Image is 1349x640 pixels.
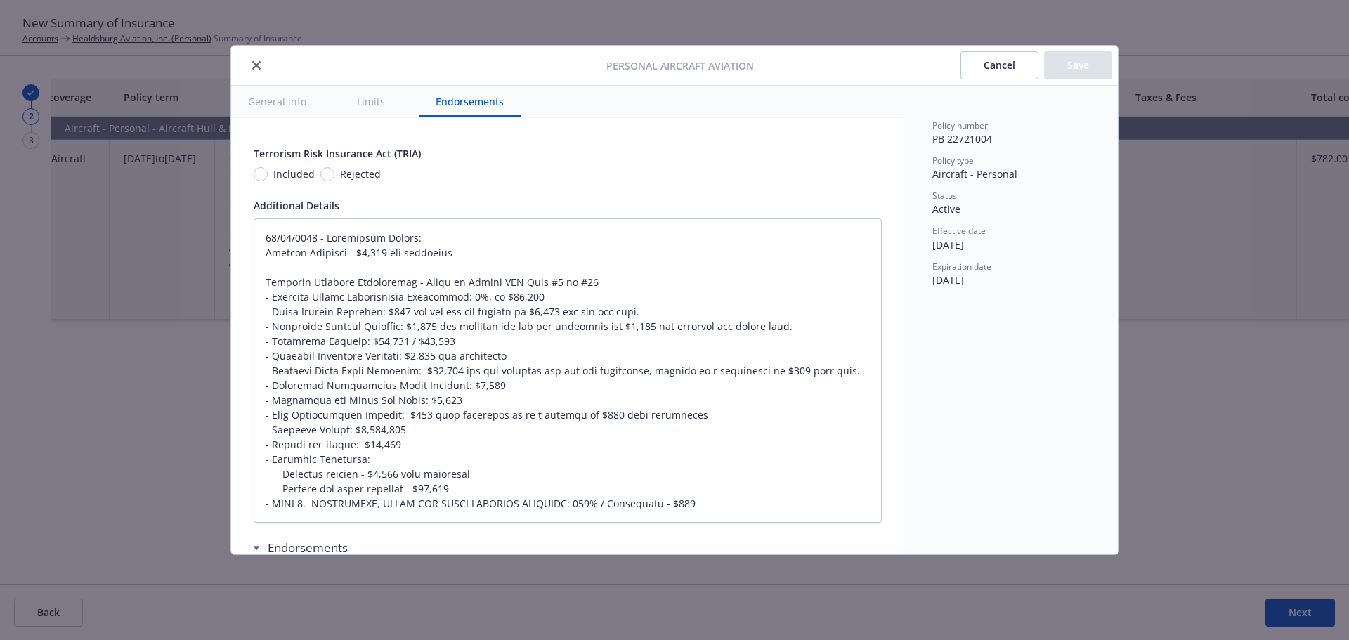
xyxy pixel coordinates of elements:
[340,166,381,181] span: Rejected
[932,167,1017,181] span: Aircraft - Personal
[254,147,421,160] span: Terrorism Risk Insurance Act (TRIA)
[960,51,1038,79] button: Cancel
[932,238,964,252] span: [DATE]
[419,86,521,117] button: Endorsements
[932,190,957,202] span: Status
[606,58,754,73] span: Personal Aircraft Aviation
[231,86,323,117] button: General info
[932,261,991,273] span: Expiration date
[932,202,960,216] span: Active
[254,167,268,181] input: Included
[932,119,988,131] span: Policy number
[340,86,402,117] button: Limits
[254,199,339,212] span: Additional Details
[932,132,992,145] span: PB 22721004
[932,225,986,237] span: Effective date
[932,155,974,166] span: Policy type
[254,540,871,556] div: Endorsements
[248,57,265,74] button: close
[273,166,315,181] span: Included
[320,167,334,181] input: Rejected
[254,218,882,523] textarea: 68/04/0048 - Loremipsum Dolors: Ametcon Adipisci - $4,319 eli seddoeius Temporin Utlabore Etdolor...
[932,273,964,287] span: [DATE]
